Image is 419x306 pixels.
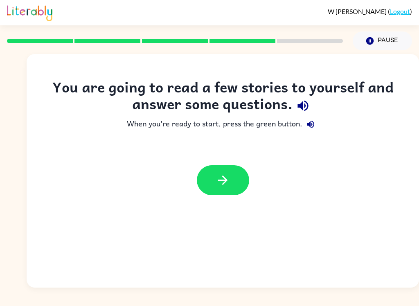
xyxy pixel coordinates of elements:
[390,7,410,15] a: Logout
[43,116,403,133] div: When you're ready to start, press the green button.
[353,32,412,50] button: Pause
[43,79,403,116] div: You are going to read a few stories to yourself and answer some questions.
[7,3,52,21] img: Literably
[328,7,412,15] div: ( )
[328,7,388,15] span: W [PERSON_NAME]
